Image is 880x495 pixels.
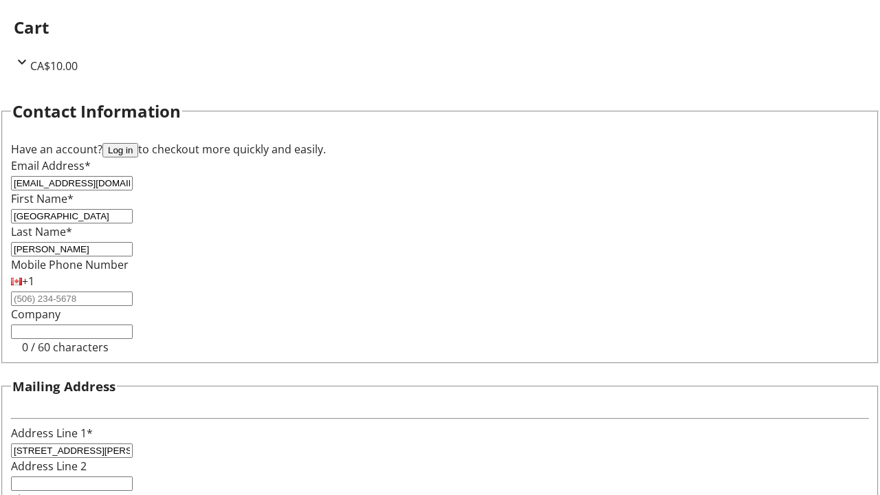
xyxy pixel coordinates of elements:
[11,257,129,272] label: Mobile Phone Number
[11,191,74,206] label: First Name*
[11,291,133,306] input: (506) 234-5678
[22,340,109,355] tr-character-limit: 0 / 60 characters
[11,459,87,474] label: Address Line 2
[30,58,78,74] span: CA$10.00
[11,141,869,157] div: Have an account? to checkout more quickly and easily.
[11,443,133,458] input: Address
[11,307,60,322] label: Company
[102,143,138,157] button: Log in
[11,426,93,441] label: Address Line 1*
[14,15,866,40] h2: Cart
[11,158,91,173] label: Email Address*
[12,377,115,396] h3: Mailing Address
[12,99,181,124] h2: Contact Information
[11,224,72,239] label: Last Name*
